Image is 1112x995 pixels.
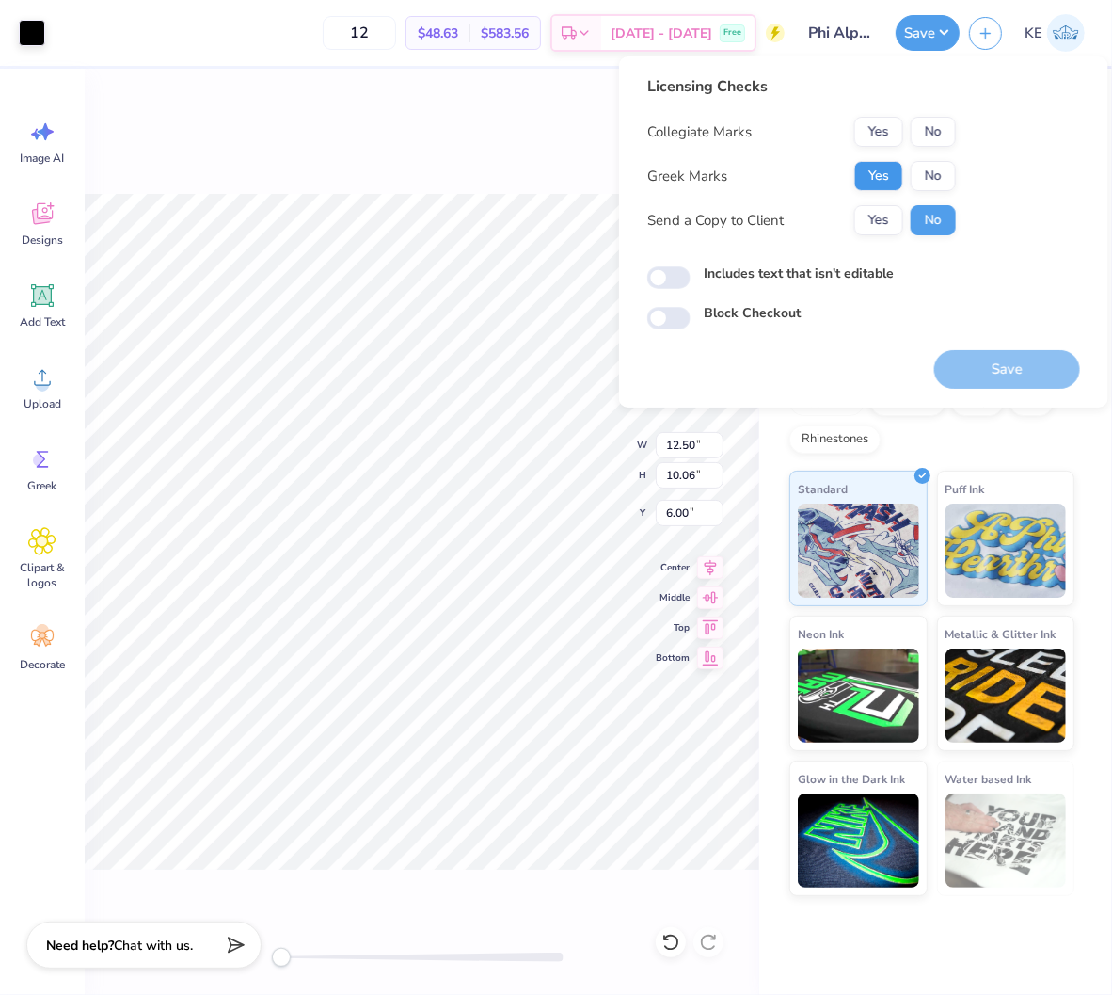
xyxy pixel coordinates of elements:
span: $583.56 [481,24,529,43]
span: Chat with us. [114,937,193,955]
span: [DATE] - [DATE] [611,24,712,43]
span: Bottom [656,650,690,666]
img: Neon Ink [798,649,919,743]
a: KE [1016,14,1093,52]
label: Block Checkout [704,303,801,323]
img: Standard [798,504,919,598]
span: Middle [656,590,690,605]
img: Glow in the Dark Ink [798,794,919,888]
button: Yes [854,205,903,235]
span: Glow in the Dark Ink [798,769,905,789]
span: Standard [798,479,848,499]
label: Includes text that isn't editable [704,264,894,283]
button: No [911,117,956,147]
span: KE [1025,23,1042,44]
img: Water based Ink [945,794,1067,888]
span: Image AI [21,151,65,166]
button: No [911,205,956,235]
div: Accessibility label [272,948,291,967]
button: Yes [854,117,903,147]
span: Water based Ink [945,769,1032,789]
div: Send a Copy to Client [647,210,784,232]
span: Center [656,560,690,575]
div: Rhinestones [789,425,881,454]
div: Collegiate Marks [647,121,752,143]
span: Greek [28,478,57,493]
img: Puff Ink [945,504,1067,598]
img: Metallic & Glitter Ink [945,649,1067,743]
button: Save [896,15,960,51]
button: No [911,161,956,191]
input: – – [323,16,396,50]
input: Untitled Design [794,14,886,52]
div: Licensing Checks [647,75,956,98]
span: Designs [22,233,63,248]
span: Metallic & Glitter Ink [945,624,1056,644]
img: Kent Everic Delos Santos [1047,14,1085,52]
span: Clipart & logos [11,560,73,590]
button: Yes [854,161,903,191]
span: Neon Ink [798,624,844,644]
span: $48.63 [418,24,458,43]
div: Greek Marks [647,166,727,187]
span: Free [723,26,741,40]
span: Top [656,620,690,635]
span: Decorate [20,657,65,672]
strong: Need help? [46,937,114,955]
span: Add Text [20,314,65,329]
span: Puff Ink [945,479,985,499]
span: Upload [24,396,61,411]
